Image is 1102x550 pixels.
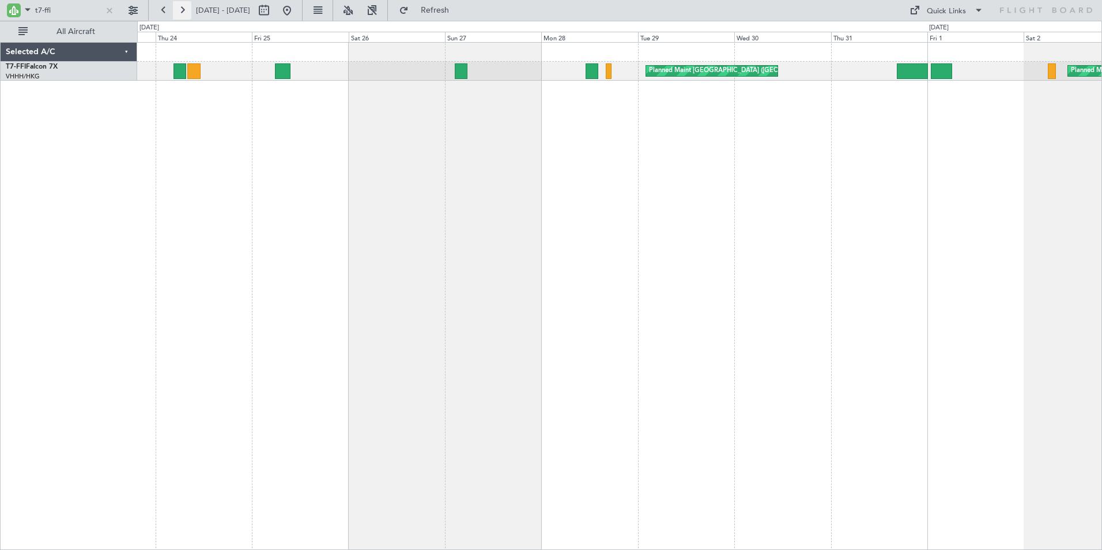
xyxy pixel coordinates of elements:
[35,2,101,19] input: A/C (Reg. or Type)
[904,1,989,20] button: Quick Links
[734,32,831,42] div: Wed 30
[349,32,445,42] div: Sat 26
[139,23,159,33] div: [DATE]
[6,63,26,70] span: T7-FFI
[252,32,348,42] div: Fri 25
[6,63,58,70] a: T7-FFIFalcon 7X
[927,32,1024,42] div: Fri 1
[638,32,734,42] div: Tue 29
[13,22,125,41] button: All Aircraft
[831,32,927,42] div: Thu 31
[649,62,841,80] div: Planned Maint [GEOGRAPHIC_DATA] ([GEOGRAPHIC_DATA] Intl)
[411,6,459,14] span: Refresh
[196,5,250,16] span: [DATE] - [DATE]
[156,32,252,42] div: Thu 24
[929,23,949,33] div: [DATE]
[6,72,40,81] a: VHHH/HKG
[445,32,541,42] div: Sun 27
[30,28,122,36] span: All Aircraft
[541,32,637,42] div: Mon 28
[394,1,463,20] button: Refresh
[927,6,966,17] div: Quick Links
